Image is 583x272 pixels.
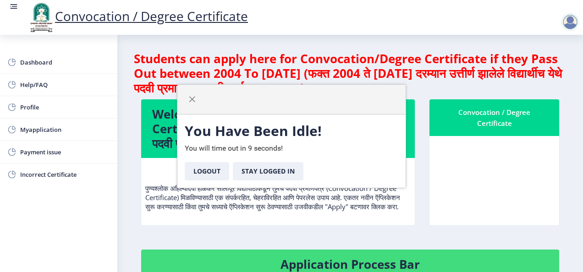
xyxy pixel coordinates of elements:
span: Incorrect Certificate [20,169,110,180]
span: Payment issue [20,147,110,158]
span: Help/FAQ [20,79,110,90]
span: Dashboard [20,57,110,68]
h3: You Have Been Idle! [185,122,398,140]
h4: Application Process Bar [152,257,548,272]
p: पुण्यश्लोक अहिल्यादेवी होळकर सोलापूर विद्यापीठाकडून तुमचे पदवी प्रमाणपत्र (Convocation / Degree C... [145,165,411,211]
img: logo [27,2,55,33]
span: Profile [20,102,110,113]
button: Stay Logged In [233,162,303,180]
h4: Students can apply here for Convocation/Degree Certificate if they Pass Out between 2004 To [DATE... [134,51,566,95]
h4: Welcome to Convocation / Degree Certificate! पदवी प्रमाणपत्रात आपले स्वागत आहे! [152,107,404,151]
div: You will time out in 9 seconds! [177,114,406,188]
span: Myapplication [20,124,110,135]
a: Convocation / Degree Certificate [27,7,248,25]
div: Convocation / Degree Certificate [440,107,548,129]
button: Logout [185,162,229,180]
